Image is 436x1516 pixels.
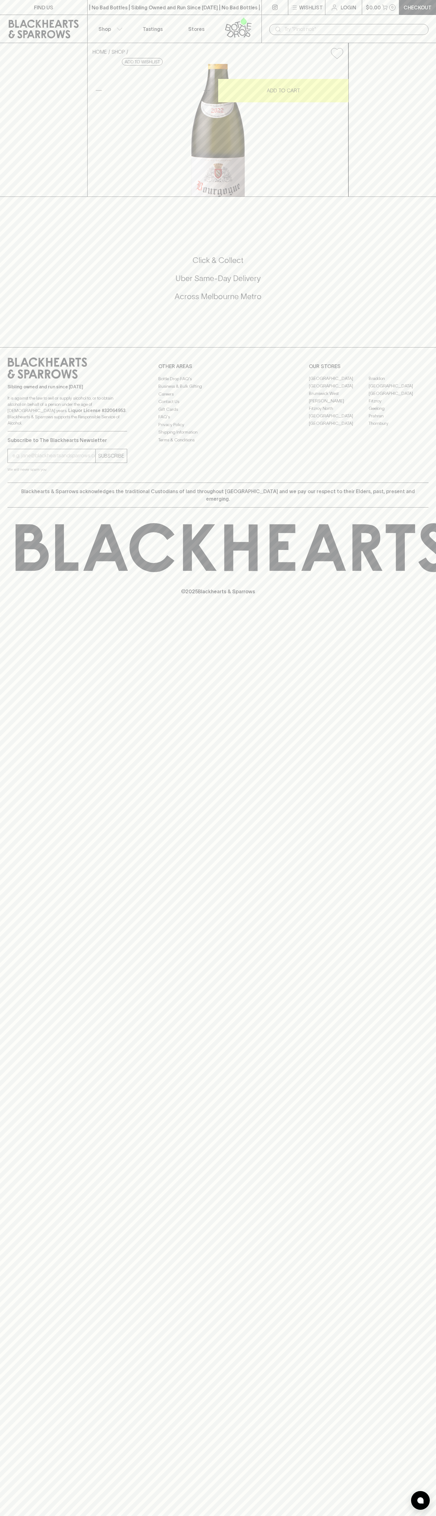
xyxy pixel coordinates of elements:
p: Sibling owned and run since [DATE] [7,384,127,390]
h5: Click & Collect [7,255,429,265]
a: [PERSON_NAME] [309,397,369,405]
p: We will never spam you [7,466,127,473]
input: Try "Pinot noir" [284,24,424,34]
strong: Liquor License #32064953 [68,408,126,413]
input: e.g. jane@blackheartsandsparrows.com.au [12,451,95,461]
p: 0 [391,6,394,9]
img: 40101.png [88,64,348,197]
div: Call to action block [7,230,429,335]
a: Brunswick West [309,390,369,397]
button: Add to wishlist [122,58,163,66]
p: Blackhearts & Sparrows acknowledges the traditional Custodians of land throughout [GEOGRAPHIC_DAT... [12,488,424,503]
a: Tastings [131,15,175,43]
a: Privacy Policy [158,421,278,428]
p: ADD TO CART [267,87,300,94]
a: Contact Us [158,398,278,406]
h5: Across Melbourne Metro [7,291,429,302]
a: [GEOGRAPHIC_DATA] [309,375,369,382]
p: Subscribe to The Blackhearts Newsletter [7,436,127,444]
a: Shipping Information [158,429,278,436]
a: Careers [158,390,278,398]
p: Checkout [404,4,432,11]
img: bubble-icon [417,1497,424,1504]
p: Shop [98,25,111,33]
p: FIND US [34,4,53,11]
a: HOME [93,49,107,55]
a: Prahran [369,412,429,420]
p: Tastings [143,25,163,33]
a: [GEOGRAPHIC_DATA] [369,390,429,397]
h5: Uber Same-Day Delivery [7,273,429,284]
a: Braddon [369,375,429,382]
a: Bottle Drop FAQ's [158,375,278,382]
a: [GEOGRAPHIC_DATA] [369,382,429,390]
p: OTHER AREAS [158,362,278,370]
a: [GEOGRAPHIC_DATA] [309,420,369,427]
a: FAQ's [158,413,278,421]
a: Geelong [369,405,429,412]
button: SUBSCRIBE [96,449,127,463]
a: Stores [175,15,218,43]
a: Fitzroy [369,397,429,405]
a: Terms & Conditions [158,436,278,444]
a: [GEOGRAPHIC_DATA] [309,382,369,390]
button: ADD TO CART [218,79,348,102]
button: Shop [88,15,131,43]
button: Add to wishlist [328,46,346,61]
p: Wishlist [299,4,323,11]
a: Business & Bulk Gifting [158,383,278,390]
a: Gift Cards [158,406,278,413]
p: OUR STORES [309,362,429,370]
p: Stores [188,25,204,33]
p: SUBSCRIBE [98,452,124,459]
a: SHOP [112,49,125,55]
a: Fitzroy North [309,405,369,412]
p: It is against the law to sell or supply alcohol to, or to obtain alcohol on behalf of a person un... [7,395,127,426]
a: Thornbury [369,420,429,427]
a: [GEOGRAPHIC_DATA] [309,412,369,420]
p: Login [341,4,356,11]
p: $0.00 [366,4,381,11]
